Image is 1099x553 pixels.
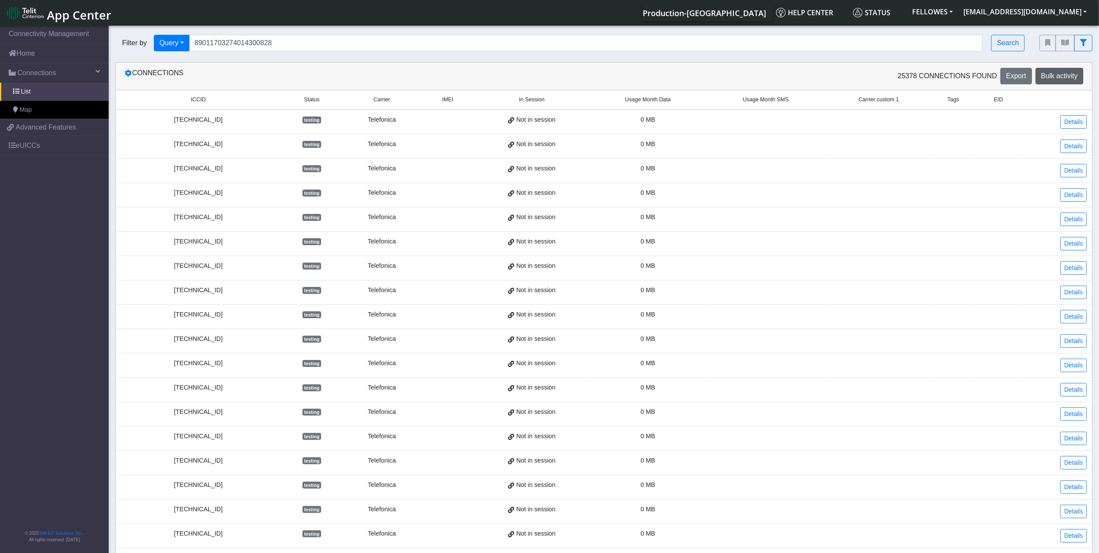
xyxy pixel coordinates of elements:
[118,68,604,84] div: Connections
[1000,68,1032,84] button: Export
[1060,140,1087,153] a: Details
[516,115,555,125] span: Not in session
[641,140,655,147] span: 0 MB
[348,115,416,125] div: Telefonica
[121,188,276,198] div: [TECHNICAL_ID]
[1060,480,1087,494] a: Details
[519,96,545,104] span: In Session
[641,262,655,269] span: 0 MB
[516,261,555,271] span: Not in session
[348,505,416,514] div: Telefonica
[641,481,655,488] span: 0 MB
[516,213,555,222] span: Not in session
[1060,529,1087,543] a: Details
[16,122,76,133] span: Advanced Features
[859,96,899,104] span: Carrier custom 1
[348,261,416,271] div: Telefonica
[348,480,416,490] div: Telefonica
[516,140,555,149] span: Not in session
[121,432,276,441] div: [TECHNICAL_ID]
[121,286,276,295] div: [TECHNICAL_ID]
[348,286,416,295] div: Telefonica
[121,359,276,368] div: [TECHNICAL_ID]
[1060,505,1087,518] a: Details
[516,480,555,490] span: Not in session
[516,359,555,368] span: Not in session
[1060,286,1087,299] a: Details
[516,432,555,441] span: Not in session
[121,261,276,271] div: [TECHNICAL_ID]
[641,433,655,440] span: 0 MB
[121,505,276,514] div: [TECHNICAL_ID]
[516,529,555,539] span: Not in session
[20,105,32,115] span: Map
[907,4,958,20] button: FELLOWES
[302,214,322,221] span: testing
[516,505,555,514] span: Not in session
[898,71,997,81] span: 25378 Connections found
[641,311,655,318] span: 0 MB
[121,334,276,344] div: [TECHNICAL_ID]
[191,96,206,104] span: ICCID
[348,529,416,539] div: Telefonica
[994,96,1003,104] span: EID
[947,96,959,104] span: Tags
[302,117,322,123] span: testing
[641,360,655,366] span: 0 MB
[642,4,766,21] a: Your current platform instance
[302,287,322,294] span: testing
[302,263,322,270] span: testing
[1060,261,1087,275] a: Details
[302,141,322,148] span: testing
[302,311,322,318] span: testing
[1060,188,1087,202] a: Details
[776,8,786,17] img: knowledge.svg
[641,286,655,293] span: 0 MB
[641,335,655,342] span: 0 MB
[1039,35,1092,51] div: fitlers menu
[991,35,1025,51] button: Search
[641,384,655,391] span: 0 MB
[516,383,555,393] span: Not in session
[625,96,671,104] span: Usage Month Data
[121,310,276,320] div: [TECHNICAL_ID]
[853,8,863,17] img: status.svg
[348,188,416,198] div: Telefonica
[1060,164,1087,177] a: Details
[743,96,789,104] span: Usage Month SMS
[121,407,276,417] div: [TECHNICAL_ID]
[348,359,416,368] div: Telefonica
[641,213,655,220] span: 0 MB
[516,164,555,173] span: Not in session
[516,310,555,320] span: Not in session
[1060,237,1087,250] a: Details
[1060,334,1087,348] a: Details
[121,480,276,490] div: [TECHNICAL_ID]
[302,433,322,440] span: testing
[154,35,189,51] button: Query
[302,409,322,416] span: testing
[641,116,655,123] span: 0 MB
[302,165,322,172] span: testing
[302,238,322,245] span: testing
[121,529,276,539] div: [TECHNICAL_ID]
[121,115,276,125] div: [TECHNICAL_ID]
[516,188,555,198] span: Not in session
[121,164,276,173] div: [TECHNICAL_ID]
[121,140,276,149] div: [TECHNICAL_ID]
[641,165,655,172] span: 0 MB
[853,8,890,17] span: Status
[1060,456,1087,470] a: Details
[641,530,655,537] span: 0 MB
[121,456,276,466] div: [TECHNICAL_ID]
[348,407,416,417] div: Telefonica
[348,383,416,393] div: Telefonica
[121,237,276,247] div: [TECHNICAL_ID]
[304,96,320,104] span: Status
[348,164,416,173] div: Telefonica
[17,68,56,78] span: Connections
[641,238,655,245] span: 0 MB
[1041,72,1078,80] span: Bulk activity
[516,456,555,466] span: Not in session
[348,456,416,466] div: Telefonica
